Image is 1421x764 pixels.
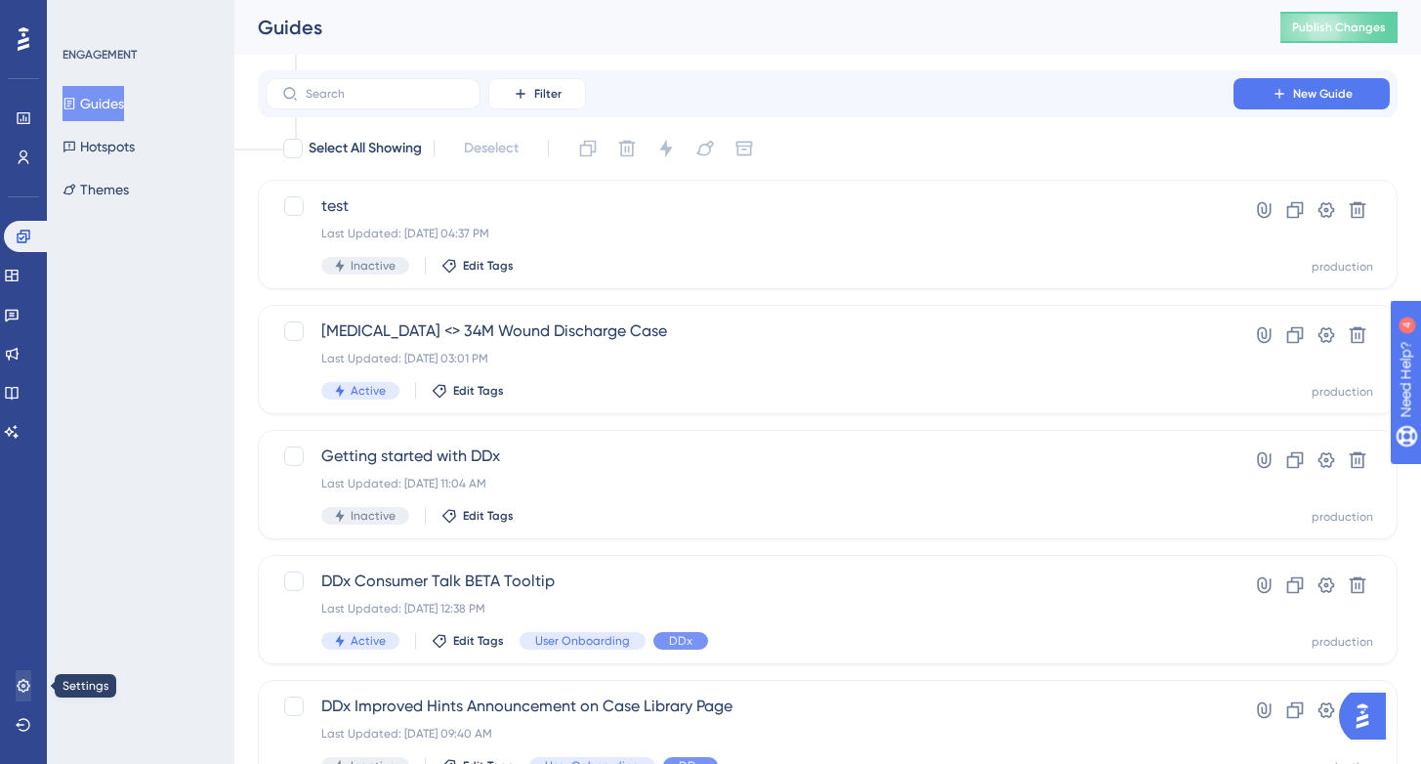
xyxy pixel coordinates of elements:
[351,633,386,649] span: Active
[63,86,124,121] button: Guides
[1280,12,1398,43] button: Publish Changes
[306,87,464,101] input: Search
[669,633,692,649] span: DDx
[441,508,514,524] button: Edit Tags
[46,5,122,28] span: Need Help?
[321,570,1178,593] span: DDx Consumer Talk BETA Tooltip
[446,131,536,166] button: Deselect
[258,14,1232,41] div: Guides
[321,601,1178,616] div: Last Updated: [DATE] 12:38 PM
[63,47,137,63] div: ENGAGEMENT
[321,476,1178,491] div: Last Updated: [DATE] 11:04 AM
[321,726,1178,742] div: Last Updated: [DATE] 09:40 AM
[441,258,514,274] button: Edit Tags
[321,351,1178,366] div: Last Updated: [DATE] 03:01 PM
[488,78,586,109] button: Filter
[1312,384,1373,400] div: production
[1312,509,1373,525] div: production
[351,258,396,274] span: Inactive
[535,633,630,649] span: User Onboarding
[534,86,562,102] span: Filter
[432,633,504,649] button: Edit Tags
[1339,687,1398,745] iframe: UserGuiding AI Assistant Launcher
[63,129,135,164] button: Hotspots
[321,319,1178,343] span: [MEDICAL_DATA] <> 34M Wound Discharge Case
[1312,634,1373,650] div: production
[63,172,129,207] button: Themes
[309,137,422,160] span: Select All Showing
[1292,20,1386,35] span: Publish Changes
[464,137,519,160] span: Deselect
[136,10,142,25] div: 4
[321,695,1178,718] span: DDx Improved Hints Announcement on Case Library Page
[463,508,514,524] span: Edit Tags
[321,194,1178,218] span: test
[321,226,1178,241] div: Last Updated: [DATE] 04:37 PM
[351,508,396,524] span: Inactive
[351,383,386,399] span: Active
[1312,259,1373,275] div: production
[1293,86,1353,102] span: New Guide
[432,383,504,399] button: Edit Tags
[321,445,1178,468] span: Getting started with DDx
[463,258,514,274] span: Edit Tags
[453,383,504,399] span: Edit Tags
[453,633,504,649] span: Edit Tags
[1233,78,1390,109] button: New Guide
